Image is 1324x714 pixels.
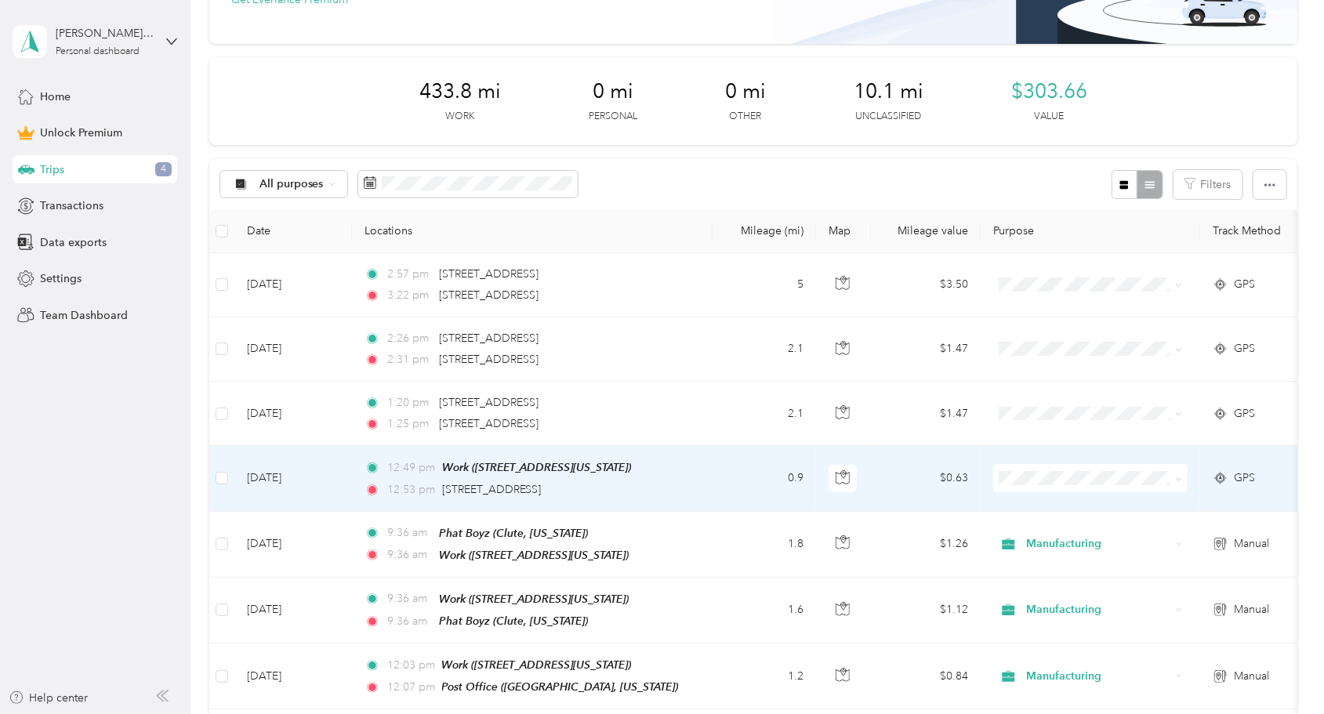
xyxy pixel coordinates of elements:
[1234,601,1269,618] span: Manual
[442,658,632,671] span: Work ([STREET_ADDRESS][US_STATE])
[234,446,352,511] td: [DATE]
[40,198,103,214] span: Transactions
[442,483,542,496] span: [STREET_ADDRESS]
[854,79,923,104] span: 10.1 mi
[1234,340,1255,357] span: GPS
[1234,405,1255,422] span: GPS
[593,79,633,104] span: 0 mi
[1011,79,1087,104] span: $303.66
[40,125,122,141] span: Unlock Premium
[871,317,981,382] td: $1.47
[871,643,981,709] td: $0.84
[234,578,352,643] td: [DATE]
[439,527,588,539] span: Phat Boyz (Clute, [US_STATE])
[56,25,154,42] div: [PERSON_NAME][EMAIL_ADDRESS][DOMAIN_NAME]
[713,317,816,382] td: 2.1
[259,179,325,190] span: All purposes
[871,512,981,578] td: $1.26
[713,446,816,511] td: 0.9
[713,512,816,578] td: 1.8
[56,47,140,56] div: Personal dashboard
[387,613,432,630] span: 9:36 am
[1234,276,1255,293] span: GPS
[40,270,82,287] span: Settings
[713,578,816,643] td: 1.6
[387,266,432,283] span: 2:57 pm
[713,210,816,253] th: Mileage (mi)
[40,234,107,251] span: Data exports
[871,210,981,253] th: Mileage value
[234,382,352,446] td: [DATE]
[387,351,432,368] span: 2:31 pm
[1027,601,1170,618] span: Manufacturing
[234,210,352,253] th: Date
[40,307,128,324] span: Team Dashboard
[445,110,474,124] p: Work
[439,267,539,281] span: [STREET_ADDRESS]
[439,417,539,430] span: [STREET_ADDRESS]
[855,110,921,124] p: Unclassified
[387,546,432,564] span: 9:36 am
[1034,110,1064,124] p: Value
[713,382,816,446] td: 2.1
[387,481,435,498] span: 12:53 pm
[234,317,352,382] td: [DATE]
[234,512,352,578] td: [DATE]
[234,253,352,317] td: [DATE]
[419,79,501,104] span: 433.8 mi
[387,524,432,542] span: 9:36 am
[1200,210,1310,253] th: Track Method
[442,680,679,693] span: Post Office ([GEOGRAPHIC_DATA], [US_STATE])
[155,162,172,176] span: 4
[387,330,432,347] span: 2:26 pm
[871,578,981,643] td: $1.12
[234,643,352,709] td: [DATE]
[729,110,761,124] p: Other
[589,110,637,124] p: Personal
[387,679,435,696] span: 12:07 pm
[439,593,629,605] span: Work ([STREET_ADDRESS][US_STATE])
[1236,626,1324,714] iframe: Everlance-gr Chat Button Frame
[439,288,539,302] span: [STREET_ADDRESS]
[1173,170,1242,199] button: Filters
[981,210,1200,253] th: Purpose
[713,253,816,317] td: 5
[816,210,871,253] th: Map
[387,590,432,607] span: 9:36 am
[387,287,432,304] span: 3:22 pm
[442,461,632,473] span: Work ([STREET_ADDRESS][US_STATE])
[439,396,539,409] span: [STREET_ADDRESS]
[871,253,981,317] td: $3.50
[439,332,539,345] span: [STREET_ADDRESS]
[871,382,981,446] td: $1.47
[439,353,539,366] span: [STREET_ADDRESS]
[387,394,432,411] span: 1:20 pm
[1234,668,1269,685] span: Manual
[40,161,64,178] span: Trips
[1234,535,1269,553] span: Manual
[387,459,435,477] span: 12:49 pm
[871,446,981,511] td: $0.63
[439,614,588,627] span: Phat Boyz (Clute, [US_STATE])
[352,210,713,253] th: Locations
[9,690,89,706] button: Help center
[40,89,71,105] span: Home
[387,415,432,433] span: 1:25 pm
[387,657,435,674] span: 12:03 pm
[1027,535,1170,553] span: Manufacturing
[713,643,816,709] td: 1.2
[725,79,766,104] span: 0 mi
[1027,668,1170,685] span: Manufacturing
[1234,469,1255,487] span: GPS
[439,549,629,561] span: Work ([STREET_ADDRESS][US_STATE])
